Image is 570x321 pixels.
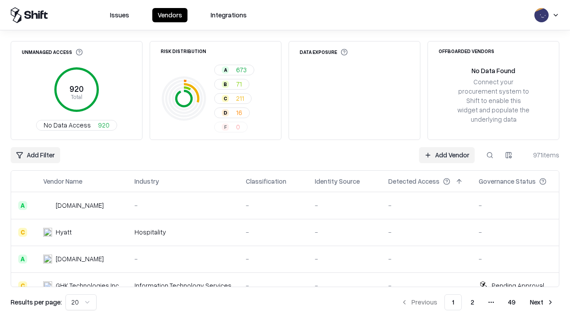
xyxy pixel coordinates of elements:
[134,227,232,237] div: Hospitality
[439,49,494,53] div: Offboarded Vendors
[388,281,464,290] div: -
[18,255,27,263] div: A
[43,281,52,290] img: GHK Technologies Inc.
[456,77,530,124] div: Connect your procurement system to Shift to enable this widget and populate the underlying data
[472,66,515,75] div: No Data Found
[18,201,27,210] div: A
[315,201,374,210] div: -
[246,227,301,237] div: -
[388,227,464,237] div: -
[56,281,120,290] div: GHK Technologies Inc.
[395,294,559,310] nav: pagination
[479,201,561,210] div: -
[315,254,374,263] div: -
[43,255,52,263] img: primesec.co.il
[22,49,83,56] div: Unmanaged Access
[236,79,242,89] span: 71
[479,254,561,263] div: -
[464,294,481,310] button: 2
[236,65,247,74] span: 673
[134,254,232,263] div: -
[18,281,27,290] div: C
[444,294,462,310] button: 1
[56,227,72,237] div: Hyatt
[56,254,104,263] div: [DOMAIN_NAME]
[98,120,110,130] span: 920
[11,147,60,163] button: Add Filter
[388,201,464,210] div: -
[479,177,536,186] div: Governance Status
[315,281,374,290] div: -
[315,227,374,237] div: -
[134,177,159,186] div: Industry
[246,254,301,263] div: -
[18,228,27,237] div: C
[69,84,84,94] tspan: 920
[56,201,104,210] div: [DOMAIN_NAME]
[479,227,561,237] div: -
[315,177,360,186] div: Identity Source
[236,108,242,117] span: 16
[43,177,82,186] div: Vendor Name
[105,8,134,22] button: Issues
[36,120,117,131] button: No Data Access920
[44,120,91,130] span: No Data Access
[236,94,244,103] span: 211
[43,201,52,210] img: intrado.com
[419,147,475,163] a: Add Vendor
[525,294,559,310] button: Next
[214,79,249,90] button: B71
[205,8,252,22] button: Integrations
[222,109,229,116] div: D
[71,93,82,100] tspan: Total
[11,297,62,307] p: Results per page:
[152,8,187,22] button: Vendors
[43,228,52,237] img: Hyatt
[246,201,301,210] div: -
[161,49,206,53] div: Risk Distribution
[246,177,286,186] div: Classification
[388,254,464,263] div: -
[134,201,232,210] div: -
[214,65,254,75] button: A673
[214,93,252,104] button: C211
[222,81,229,88] div: B
[501,294,523,310] button: 49
[246,281,301,290] div: -
[222,66,229,74] div: A
[134,281,232,290] div: Information Technology Services
[388,177,440,186] div: Detected Access
[214,107,250,118] button: D16
[222,95,229,102] div: C
[524,150,559,160] div: 971 items
[492,281,544,290] div: Pending Approval
[300,49,348,56] div: Data Exposure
